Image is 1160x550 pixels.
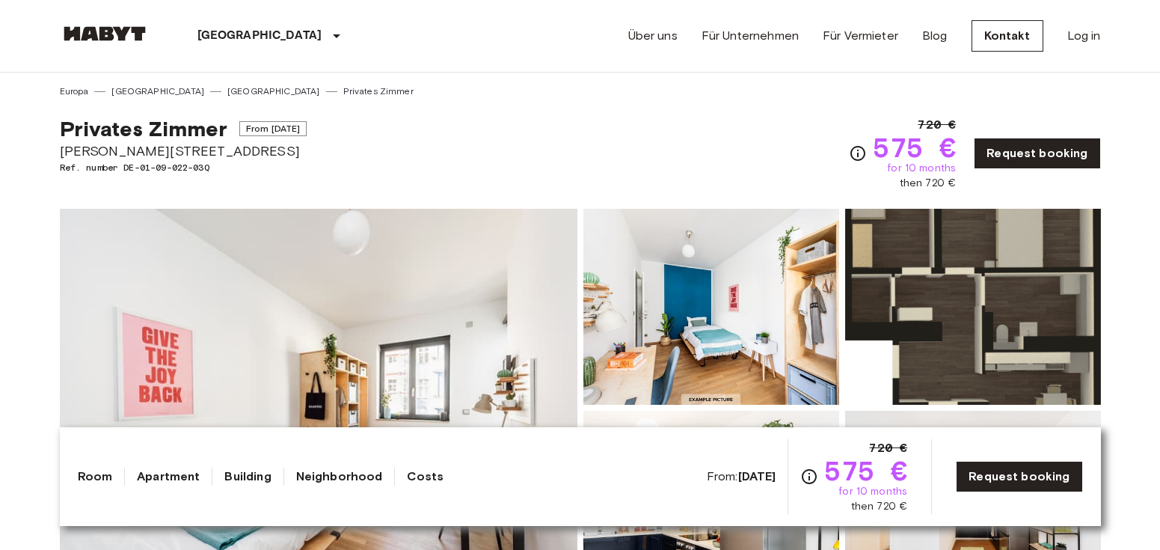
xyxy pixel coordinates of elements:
[873,134,956,161] span: 575 €
[227,85,320,98] a: [GEOGRAPHIC_DATA]
[296,468,383,486] a: Neighborhood
[824,457,907,484] span: 575 €
[956,461,1082,492] a: Request booking
[838,484,907,499] span: for 10 months
[60,161,307,174] span: Ref. number DE-01-09-022-03Q
[918,116,956,134] span: 720 €
[849,144,867,162] svg: Check cost overview for full price breakdown. Please note that discounts apply to new joiners onl...
[137,468,200,486] a: Apartment
[851,499,908,514] span: then 720 €
[111,85,204,98] a: [GEOGRAPHIC_DATA]
[738,469,776,483] b: [DATE]
[900,176,957,191] span: then 720 €
[800,468,818,486] svg: Check cost overview for full price breakdown. Please note that discounts apply to new joiners onl...
[974,138,1100,169] a: Request booking
[343,85,414,98] a: Privates Zimmer
[628,27,678,45] a: Über uns
[60,26,150,41] img: Habyt
[60,85,89,98] a: Europa
[60,116,227,141] span: Privates Zimmer
[869,439,907,457] span: 720 €
[823,27,898,45] a: Für Vermieter
[845,209,1101,405] img: Picture of unit DE-01-09-022-03Q
[197,27,322,45] p: [GEOGRAPHIC_DATA]
[707,468,776,485] span: From:
[702,27,799,45] a: Für Unternehmen
[972,20,1043,52] a: Kontakt
[224,468,271,486] a: Building
[922,27,948,45] a: Blog
[583,209,839,405] img: Picture of unit DE-01-09-022-03Q
[887,161,956,176] span: for 10 months
[1067,27,1101,45] a: Log in
[78,468,113,486] a: Room
[407,468,444,486] a: Costs
[60,141,307,161] span: [PERSON_NAME][STREET_ADDRESS]
[239,121,307,136] span: From [DATE]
